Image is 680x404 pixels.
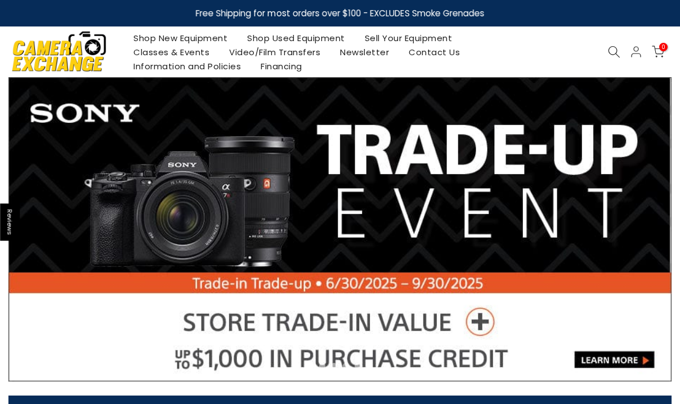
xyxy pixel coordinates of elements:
[399,45,470,59] a: Contact Us
[652,46,664,58] a: 0
[251,59,312,73] a: Financing
[124,45,220,59] a: Classes & Events
[330,45,399,59] a: Newsletter
[220,45,330,59] a: Video/Film Transfers
[366,363,373,369] li: Page dot 6
[307,363,314,369] li: Page dot 1
[331,363,337,369] li: Page dot 3
[319,363,325,369] li: Page dot 2
[355,31,462,45] a: Sell Your Equipment
[238,31,355,45] a: Shop Used Equipment
[659,43,668,51] span: 0
[355,363,361,369] li: Page dot 5
[196,7,485,19] strong: Free Shipping for most orders over $100 - EXCLUDES Smoke Grenades
[124,59,251,73] a: Information and Policies
[124,31,238,45] a: Shop New Equipment
[343,363,349,369] li: Page dot 4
